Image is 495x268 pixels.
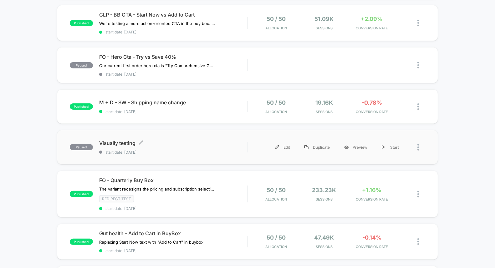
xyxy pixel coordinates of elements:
span: start date: [DATE] [99,150,247,155]
span: Visually testing [99,140,247,146]
span: 50 / 50 [267,16,286,22]
span: start date: [DATE] [99,30,247,34]
span: +2.09% [361,16,383,22]
span: We’re testing a more action-oriented CTA in the buy box. The current button reads “Start Now.” We... [99,21,215,26]
span: CONVERSION RATE [350,245,394,249]
span: Gut health - Add to Cart in BuyBox [99,230,247,236]
span: published [70,103,93,110]
span: published [70,239,93,245]
span: GLP - BB CTA - Start Now vs Add to Cart [99,12,247,18]
span: Sessions [302,245,346,249]
span: -0.14% [362,234,381,241]
span: FO - Quarterly Buy Box [99,177,247,183]
img: close [417,20,419,26]
span: FO - Hero Cta - Try vs Save 40% [99,54,247,60]
span: published [70,20,93,26]
span: 50 / 50 [267,234,286,241]
span: -0.78% [362,99,382,106]
span: start date: [DATE] [99,248,247,253]
span: CONVERSION RATE [350,110,394,114]
span: Allocation [266,26,287,30]
span: Redirect Test [99,195,134,202]
span: 51.09k [314,16,334,22]
span: M + D - SW - Shipping name change [99,99,247,106]
img: menu [382,145,385,149]
div: Duplicate [297,140,337,154]
span: CONVERSION RATE [350,26,394,30]
img: menu [304,145,309,149]
img: close [417,191,419,197]
span: 50 / 50 [267,99,286,106]
span: Sessions [302,197,346,201]
span: published [70,191,93,197]
span: start date: [DATE] [99,72,247,77]
span: paused [70,62,93,68]
span: Our current first order hero cta is "Try Comprehensive Gummies". We are testing it against "Save ... [99,63,215,68]
img: close [417,62,419,68]
img: menu [275,145,279,149]
span: start date: [DATE] [99,206,247,211]
span: 47.49k [314,234,334,241]
span: Sessions [302,26,346,30]
div: Edit [268,140,297,154]
span: Sessions [302,110,346,114]
img: close [417,238,419,245]
span: +1.16% [362,187,381,193]
img: close [417,144,419,151]
span: Allocation [266,245,287,249]
span: CONVERSION RATE [350,197,394,201]
span: Allocation [266,110,287,114]
span: 19.16k [315,99,333,106]
div: Start [375,140,406,154]
span: 233.23k [312,187,336,193]
span: start date: [DATE] [99,109,247,114]
span: Allocation [266,197,287,201]
span: paused [70,144,93,150]
span: The variant redesigns the pricing and subscription selection interface by introducing a more stru... [99,186,215,191]
span: 50 / 50 [267,187,286,193]
img: close [417,103,419,110]
div: Preview [337,140,375,154]
span: Replacing Start Now text with "Add to Cart" in buybox. [99,240,205,245]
